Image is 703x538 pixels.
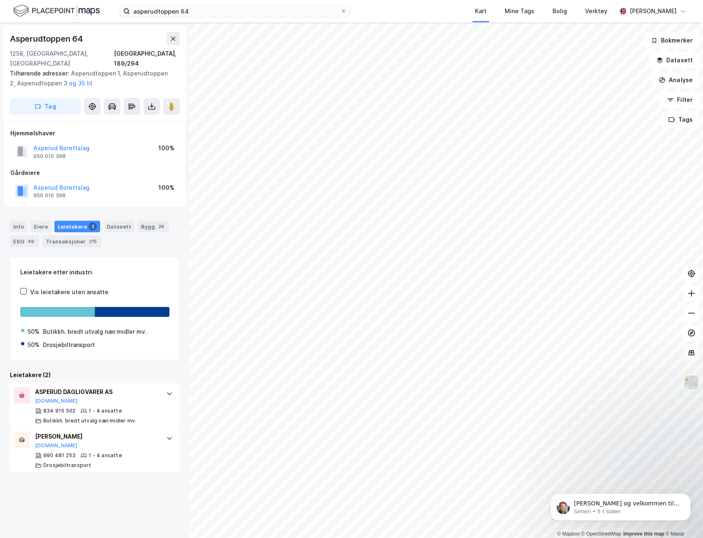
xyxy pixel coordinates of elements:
[130,5,340,17] input: Søk på adresse, matrikkel, gårdeiere, leietakere eller personer
[10,370,180,380] div: Leietakere (2)
[43,408,75,414] div: 834 915 502
[660,92,700,108] button: Filter
[684,375,699,390] img: Z
[158,143,174,153] div: 100%
[644,32,700,49] button: Bokmerker
[89,222,97,231] div: 2
[43,462,92,469] div: Drosjebiltransport
[35,398,78,404] button: [DOMAIN_NAME]
[10,168,179,178] div: Gårdeiere
[30,287,108,297] div: Vis leietakere uten ansatte
[10,221,27,232] div: Info
[42,236,102,247] div: Transaksjoner
[35,387,158,397] div: ASPERUD DAGLIGVARER AS
[35,442,78,449] button: [DOMAIN_NAME]
[43,452,75,459] div: 990 481 253
[31,221,51,232] div: Eiere
[10,128,179,138] div: Hjemmelshaver
[89,452,122,459] div: 1 - 4 ansatte
[103,221,134,232] div: Datasett
[581,531,621,537] a: OpenStreetMap
[585,6,607,16] div: Verktøy
[652,72,700,88] button: Analyse
[158,183,174,193] div: 100%
[54,221,100,232] div: Leietakere
[43,340,95,350] div: Drosjebiltransport
[138,221,169,232] div: Bygg
[43,327,147,337] div: Butikkh. bredt utvalg nær.midler mv.
[10,70,71,77] span: Tilhørende adresser:
[87,237,99,245] div: 215
[20,267,169,277] div: Leietakere etter industri
[538,476,703,534] iframe: Intercom notifications melding
[35,432,158,441] div: [PERSON_NAME]
[553,6,567,16] div: Bolig
[661,111,700,128] button: Tags
[10,49,114,68] div: 1258, [GEOGRAPHIC_DATA], [GEOGRAPHIC_DATA]
[13,4,100,18] img: logo.f888ab2527a4732fd821a326f86c7f29.svg
[26,237,36,245] div: 49
[557,531,580,537] a: Mapbox
[505,6,534,16] div: Mine Tags
[649,52,700,68] button: Datasett
[475,6,487,16] div: Kart
[10,98,81,115] button: Tag
[33,153,66,160] div: 950 010 398
[28,340,40,350] div: 50%
[43,418,136,424] div: Butikkh. bredt utvalg nær.midler mv.
[10,32,85,45] div: Asperudtoppen 64
[28,327,40,337] div: 50%
[114,49,180,68] div: [GEOGRAPHIC_DATA], 189/294
[10,68,173,88] div: Asperudtoppen 1, Asperudtoppen 2, Asperudtoppen 3
[10,236,39,247] div: ESG
[623,531,664,537] a: Improve this map
[157,222,166,231] div: 28
[89,408,122,414] div: 1 - 4 ansatte
[630,6,677,16] div: [PERSON_NAME]
[33,192,66,199] div: 950 010 398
